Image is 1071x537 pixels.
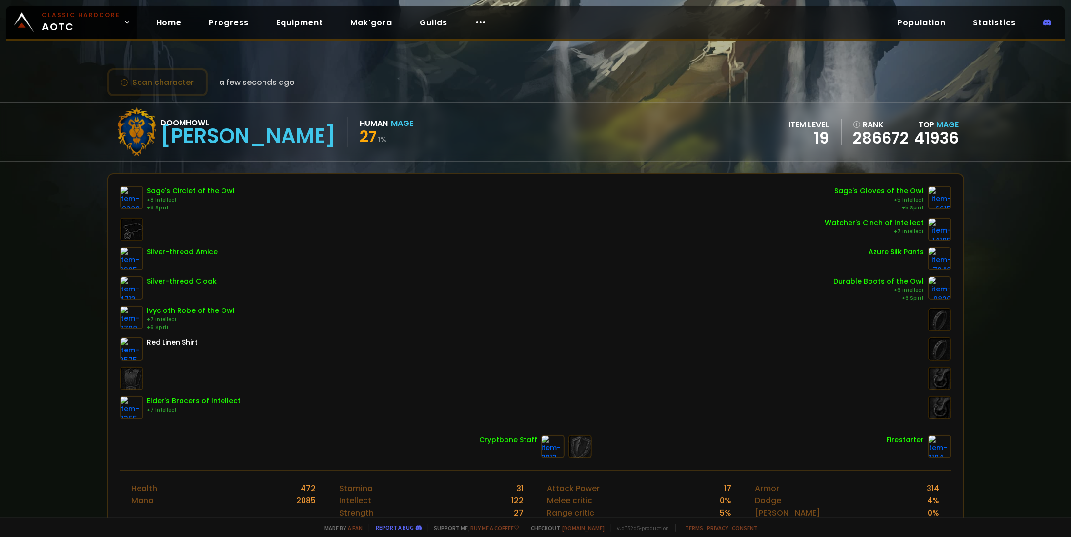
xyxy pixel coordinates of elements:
div: 31 [517,482,524,495]
div: +7 Intellect [147,406,241,414]
img: item-7355 [120,396,143,419]
div: Dodge [755,495,782,507]
div: Watcher's Cinch of Intellect [825,218,924,228]
div: +5 Spirit [835,204,924,212]
div: 122 [512,495,524,507]
div: Strength [340,507,374,519]
span: v. d752d5 - production [611,524,669,532]
div: Silver-thread Amice [147,247,218,257]
div: Silver-thread Cloak [147,276,217,287]
img: item-6395 [120,247,143,270]
div: 2085 [297,495,316,507]
img: item-9820 [928,276,951,300]
div: 27 [514,507,524,519]
div: 4 % [928,495,940,507]
img: item-9798 [120,306,143,329]
img: item-7046 [928,247,951,270]
div: Armor [755,482,780,495]
div: Cryptbone Staff [479,435,537,445]
img: item-2575 [120,337,143,361]
img: item-4713 [120,276,143,300]
div: 19 [789,131,829,145]
button: Scan character [107,68,208,96]
div: Mana [132,495,154,507]
div: Health [132,482,158,495]
div: rank [853,119,909,131]
div: Durable Boots of the Owl [834,276,924,287]
div: 472 [301,482,316,495]
div: 5 % [720,507,732,519]
div: [PERSON_NAME] [161,129,336,144]
div: Mage [391,117,414,129]
div: Attack Power [547,482,600,495]
a: Terms [686,524,704,532]
div: +5 Intellect [835,196,924,204]
div: Human [360,117,388,129]
div: Melee critic [547,495,593,507]
div: item level [789,119,829,131]
div: 0 % [928,507,940,519]
a: [DOMAIN_NAME] [563,524,605,532]
a: 41936 [915,127,959,149]
a: Guilds [412,13,455,33]
div: +7 Intellect [147,316,235,324]
div: +6 Intellect [834,287,924,294]
div: 314 [927,482,940,495]
div: Firestarter [887,435,924,445]
a: 286672 [853,131,909,145]
small: 1 % [378,135,387,145]
div: Sage's Gloves of the Owl [835,186,924,196]
a: Mak'gora [343,13,400,33]
a: Consent [732,524,758,532]
div: Sage's Circlet of the Owl [147,186,235,196]
span: Support me, [428,524,519,532]
a: Equipment [268,13,331,33]
img: item-2013 [541,435,565,458]
div: +6 Spirit [834,294,924,302]
span: a few seconds ago [220,76,295,88]
div: Elder's Bracers of Intellect [147,396,241,406]
span: Made by [319,524,363,532]
div: 17 [725,482,732,495]
img: item-14185 [928,218,951,241]
div: Red Linen Shirt [147,337,198,348]
a: Report a bug [376,524,414,531]
a: Privacy [707,524,728,532]
small: Classic Hardcore [42,11,120,20]
div: Stamina [340,482,373,495]
a: Buy me a coffee [471,524,519,532]
span: Mage [937,119,959,130]
a: Statistics [965,13,1024,33]
div: +8 Intellect [147,196,235,204]
span: AOTC [42,11,120,34]
a: a fan [348,524,363,532]
a: Progress [201,13,257,33]
a: Population [889,13,953,33]
div: +6 Spirit [147,324,235,331]
div: Intellect [340,495,372,507]
div: +8 Spirit [147,204,235,212]
div: 0 % [720,495,732,507]
div: +7 Intellect [825,228,924,236]
div: [PERSON_NAME] [755,507,821,519]
div: Ivycloth Robe of the Owl [147,306,235,316]
div: Azure Silk Pants [869,247,924,257]
span: 27 [360,125,377,147]
img: item-10288 [120,186,143,209]
div: Doomhowl [161,117,336,129]
span: Checkout [525,524,605,532]
img: item-8184 [928,435,951,458]
div: Range critic [547,507,595,519]
a: Home [148,13,189,33]
a: Classic HardcoreAOTC [6,6,137,39]
img: item-6615 [928,186,951,209]
div: Top [915,119,959,131]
